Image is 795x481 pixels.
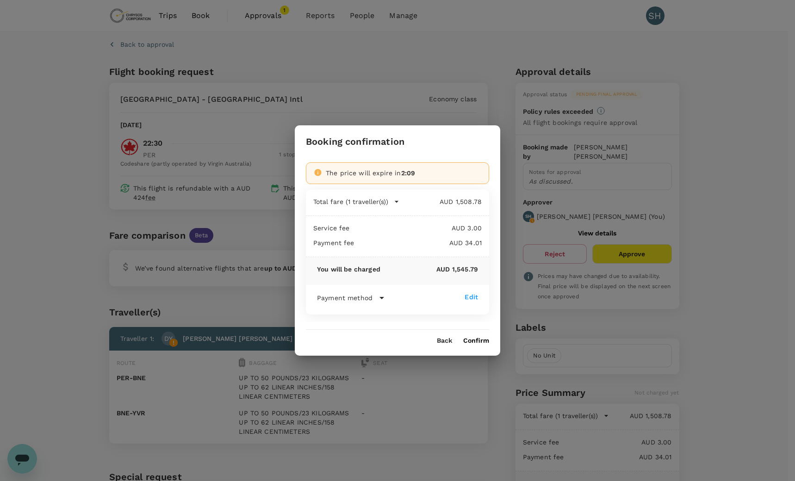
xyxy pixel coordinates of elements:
[313,223,350,233] p: Service fee
[465,292,478,302] div: Edit
[326,168,481,178] div: The price will expire in
[306,136,404,147] h3: Booking confirmation
[313,238,354,247] p: Payment fee
[399,197,482,206] p: AUD 1,508.78
[354,238,482,247] p: AUD 34.01
[380,265,478,274] p: AUD 1,545.79
[463,337,489,345] button: Confirm
[313,197,388,206] p: Total fare (1 traveller(s))
[350,223,482,233] p: AUD 3.00
[317,265,380,274] p: You will be charged
[313,197,399,206] button: Total fare (1 traveller(s))
[401,169,416,177] span: 2:09
[437,337,452,345] button: Back
[317,293,373,302] p: Payment method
